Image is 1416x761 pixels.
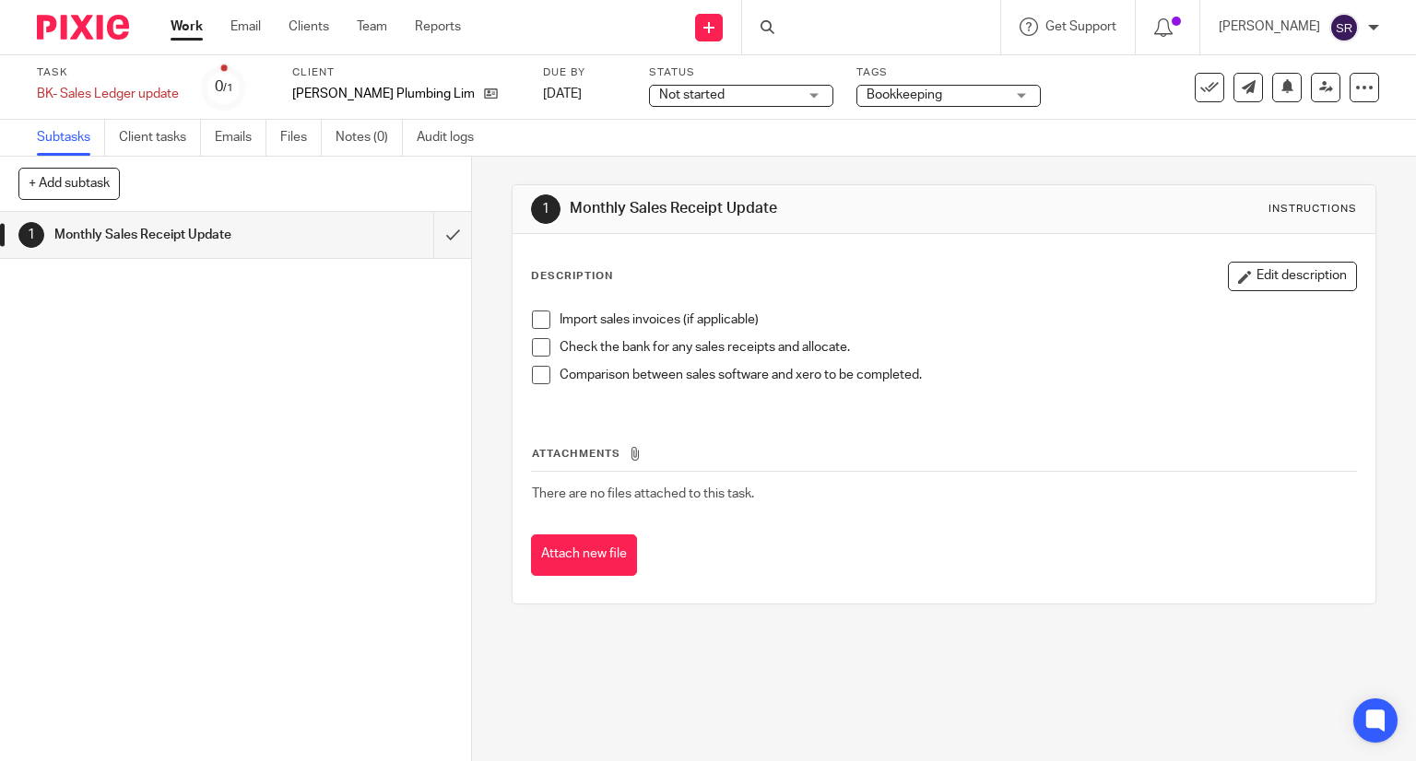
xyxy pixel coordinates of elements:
[18,222,44,248] div: 1
[1228,262,1357,291] button: Edit description
[289,18,329,36] a: Clients
[543,65,626,80] label: Due by
[1219,18,1320,36] p: [PERSON_NAME]
[336,120,403,156] a: Notes (0)
[560,366,1357,384] p: Comparison between sales software and xero to be completed.
[54,221,295,249] h1: Monthly Sales Receipt Update
[867,88,942,101] span: Bookkeeping
[230,18,261,36] a: Email
[543,88,582,100] span: [DATE]
[292,65,520,80] label: Client
[37,15,129,40] img: Pixie
[37,120,105,156] a: Subtasks
[560,310,1357,329] p: Import sales invoices (if applicable)
[531,534,637,576] button: Attach new file
[119,120,201,156] a: Client tasks
[532,449,620,459] span: Attachments
[357,18,387,36] a: Team
[292,85,475,103] p: [PERSON_NAME] Plumbing Limited
[417,120,488,156] a: Audit logs
[18,168,120,199] button: + Add subtask
[532,487,754,500] span: There are no files attached to this task.
[570,199,983,218] h1: Monthly Sales Receipt Update
[415,18,461,36] a: Reports
[531,269,613,284] p: Description
[1329,13,1359,42] img: svg%3E
[1268,202,1357,217] div: Instructions
[649,65,833,80] label: Status
[37,65,179,80] label: Task
[171,18,203,36] a: Work
[280,120,322,156] a: Files
[560,338,1357,357] p: Check the bank for any sales receipts and allocate.
[223,83,233,93] small: /1
[215,120,266,156] a: Emails
[856,65,1041,80] label: Tags
[37,85,179,103] div: BK- Sales Ledger update
[1045,20,1116,33] span: Get Support
[659,88,725,101] span: Not started
[215,76,233,98] div: 0
[531,194,560,224] div: 1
